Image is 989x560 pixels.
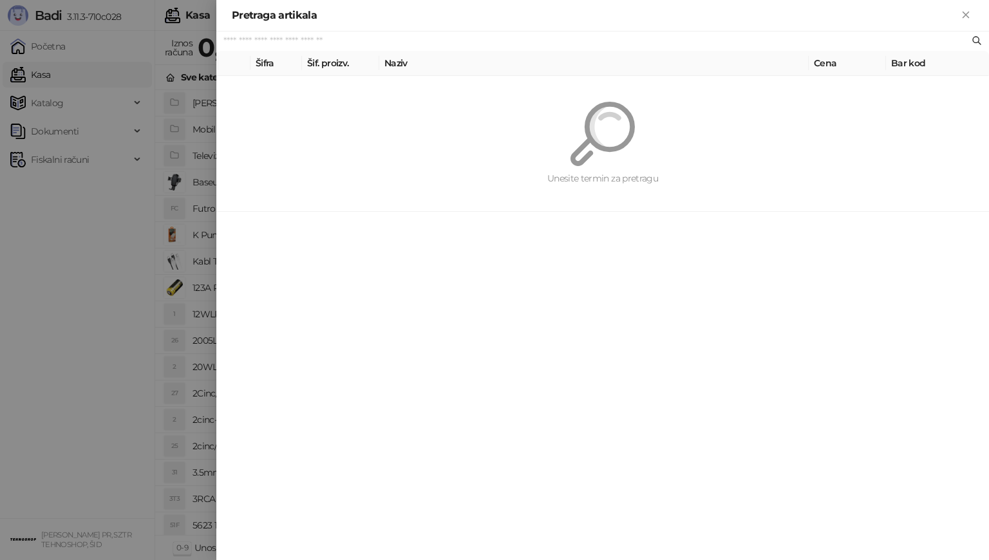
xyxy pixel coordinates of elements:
[302,51,379,76] th: Šif. proizv.
[250,51,302,76] th: Šifra
[886,51,989,76] th: Bar kod
[232,8,958,23] div: Pretraga artikala
[809,51,886,76] th: Cena
[958,8,974,23] button: Zatvori
[570,102,635,166] img: Pretraga
[247,171,958,185] div: Unesite termin za pretragu
[379,51,809,76] th: Naziv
